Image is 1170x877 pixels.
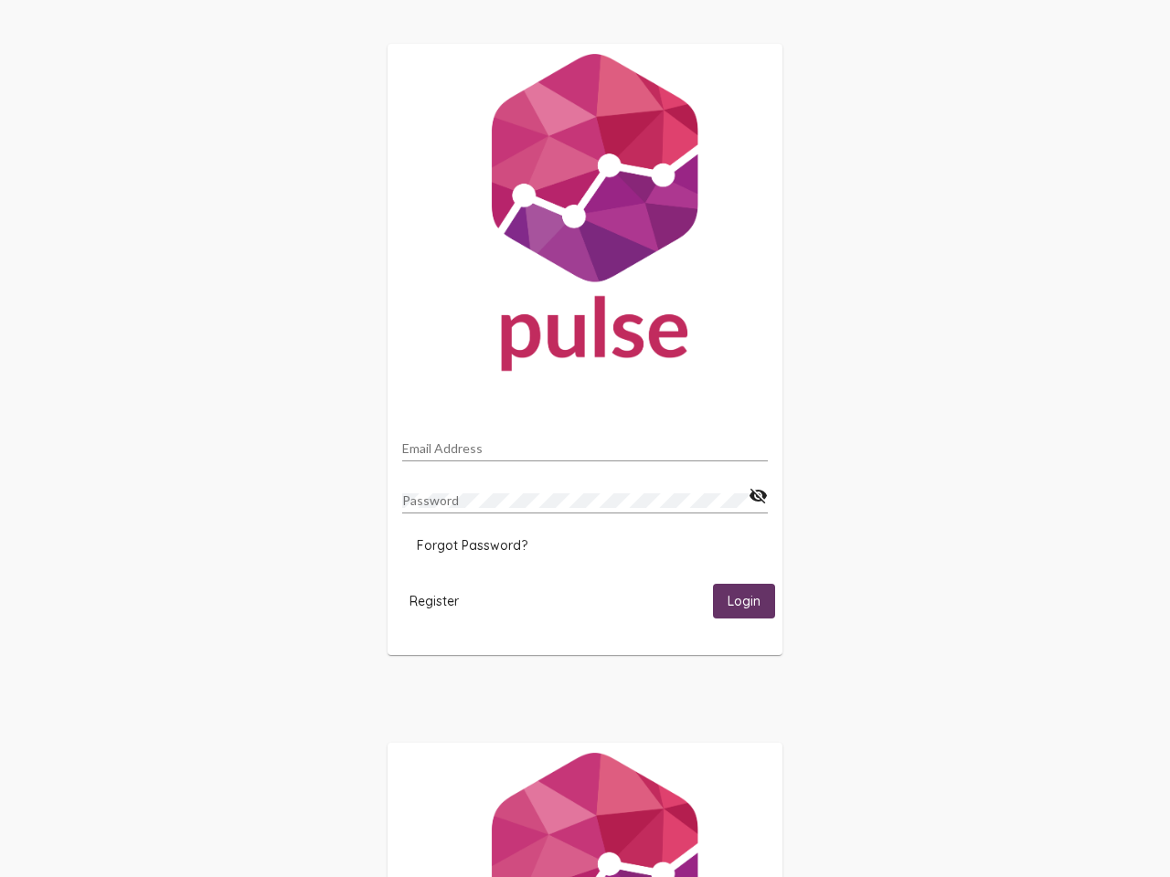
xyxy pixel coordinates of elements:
span: Forgot Password? [417,537,527,554]
span: Register [409,593,459,609]
button: Forgot Password? [402,529,542,562]
mat-icon: visibility_off [749,485,768,507]
span: Login [728,594,760,610]
img: Pulse For Good Logo [388,44,782,389]
button: Register [395,584,473,618]
button: Login [713,584,775,618]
